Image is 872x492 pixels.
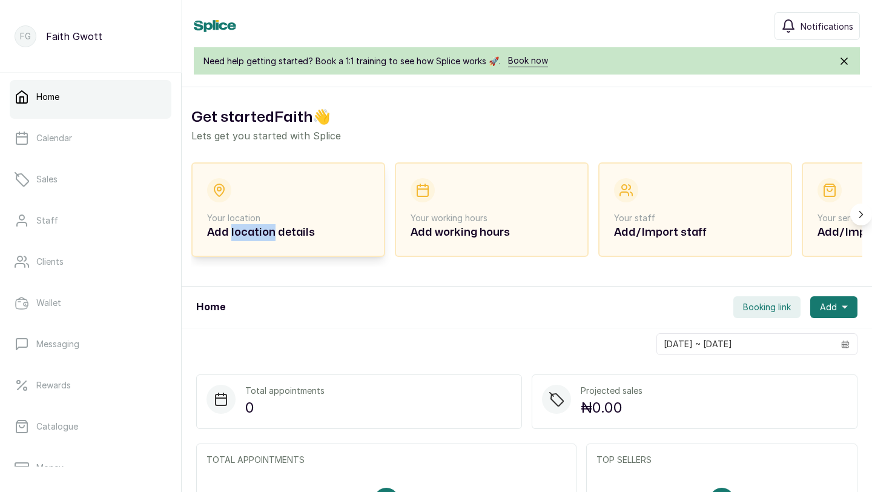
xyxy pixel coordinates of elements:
[801,20,853,33] span: Notifications
[36,297,61,309] p: Wallet
[36,462,64,474] p: Money
[203,55,501,67] span: Need help getting started? Book a 1:1 training to see how Splice works 🚀.
[196,300,225,314] h1: Home
[596,454,847,466] p: TOP SELLERS
[207,212,369,224] p: Your location
[36,421,78,433] p: Catalogue
[508,55,548,67] a: Book now
[10,162,171,196] a: Sales
[743,301,791,313] span: Booking link
[207,224,369,241] h2: Add location details
[614,224,776,241] h2: Add/Import staff
[810,296,857,318] button: Add
[614,212,776,224] p: Your staff
[20,30,31,42] p: FG
[191,107,862,128] h2: Get started Faith 👋
[775,12,860,40] button: Notifications
[36,91,59,103] p: Home
[10,245,171,279] a: Clients
[10,327,171,361] a: Messaging
[10,410,171,444] a: Catalogue
[191,128,862,143] p: Lets get you started with Splice
[36,173,58,185] p: Sales
[850,204,872,225] button: Scroll right
[206,454,566,466] p: TOTAL APPOINTMENTS
[245,385,325,397] p: Total appointments
[36,379,71,391] p: Rewards
[820,301,837,313] span: Add
[581,397,642,419] p: ₦0.00
[191,162,385,257] div: Your locationAdd location details
[36,214,58,227] p: Staff
[411,224,573,241] h2: Add working hours
[657,334,834,354] input: Select date
[733,296,801,318] button: Booking link
[411,212,573,224] p: Your working hours
[36,338,79,350] p: Messaging
[10,121,171,155] a: Calendar
[10,368,171,402] a: Rewards
[36,256,64,268] p: Clients
[46,29,102,44] p: Faith Gwott
[245,397,325,419] p: 0
[10,286,171,320] a: Wallet
[395,162,589,257] div: Your working hoursAdd working hours
[841,340,850,348] svg: calendar
[10,204,171,238] a: Staff
[36,132,72,144] p: Calendar
[598,162,792,257] div: Your staffAdd/Import staff
[10,451,171,485] a: Money
[581,385,642,397] p: Projected sales
[10,80,171,114] a: Home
